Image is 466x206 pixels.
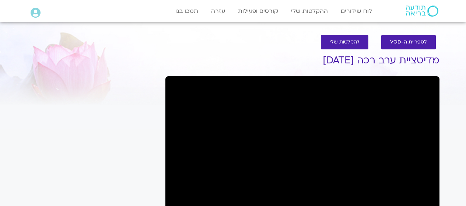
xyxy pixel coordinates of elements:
a: להקלטות שלי [321,35,368,49]
a: ההקלטות שלי [287,4,332,18]
a: תמכו בנו [172,4,202,18]
span: לספריית ה-VOD [390,39,427,45]
h1: מדיטציית ערב רכה [DATE] [165,55,439,66]
img: תודעה בריאה [406,6,438,17]
span: להקלטות שלי [330,39,360,45]
a: עזרה [207,4,229,18]
a: לספריית ה-VOD [381,35,436,49]
a: קורסים ופעילות [234,4,282,18]
a: לוח שידורים [337,4,376,18]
